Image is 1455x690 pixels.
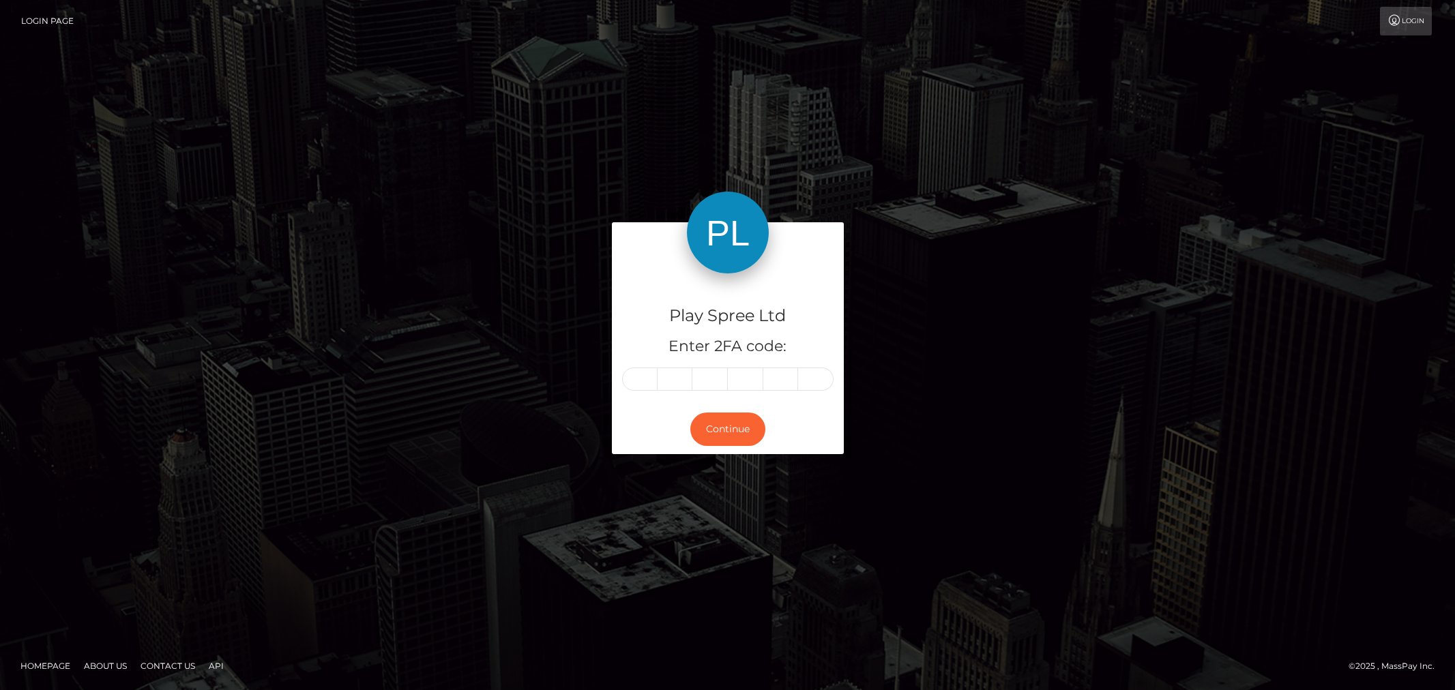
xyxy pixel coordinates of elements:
[203,655,229,676] a: API
[135,655,201,676] a: Contact Us
[622,304,834,328] h4: Play Spree Ltd
[687,192,769,273] img: Play Spree Ltd
[622,336,834,357] h5: Enter 2FA code:
[1349,659,1445,674] div: © 2025 , MassPay Inc.
[15,655,76,676] a: Homepage
[690,412,765,446] button: Continue
[78,655,132,676] a: About Us
[1380,7,1432,35] a: Login
[21,7,74,35] a: Login Page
